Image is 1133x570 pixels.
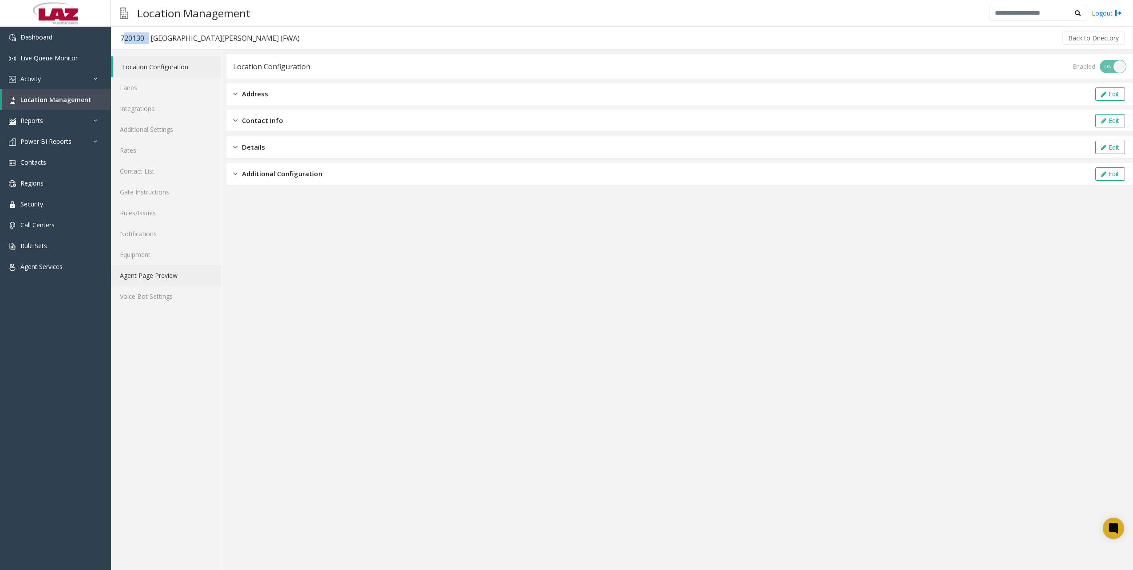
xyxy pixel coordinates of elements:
img: 'icon' [9,222,16,229]
img: 'icon' [9,76,16,83]
span: Live Queue Monitor [20,54,78,62]
a: Additional Settings [111,119,222,140]
img: pageIcon [120,2,128,24]
a: Logout [1092,8,1122,18]
a: Rules/Issues [111,202,222,223]
img: 'icon' [9,34,16,41]
img: 'icon' [9,118,16,125]
a: Gate Instructions [111,182,222,202]
img: 'icon' [9,180,16,187]
a: Equipment [111,244,222,265]
span: Agent Services [20,262,63,271]
img: 'icon' [9,243,16,250]
img: 'icon' [9,55,16,62]
button: Edit [1095,141,1125,154]
span: Security [20,200,43,208]
a: Notifications [111,223,222,244]
span: Call Centers [20,221,55,229]
a: Voice Bot Settings [111,286,222,307]
span: Address [242,89,268,99]
img: logout [1115,8,1122,18]
a: Contact List [111,161,222,182]
span: Additional Configuration [242,169,322,179]
div: 720130 - [GEOGRAPHIC_DATA][PERSON_NAME] (FWA) [120,32,300,44]
img: closed [233,115,238,126]
div: Location Configuration [233,61,310,72]
h3: Location Management [133,2,255,24]
span: Contacts [20,158,46,166]
a: Rates [111,140,222,161]
span: Regions [20,179,44,187]
a: Integrations [111,98,222,119]
span: Rule Sets [20,241,47,250]
button: Edit [1095,167,1125,181]
span: Location Management [20,95,91,104]
button: Back to Directory [1062,32,1125,45]
img: 'icon' [9,159,16,166]
img: 'icon' [9,139,16,146]
img: closed [233,142,238,152]
img: closed [233,89,238,99]
div: Enabled [1073,62,1095,71]
span: Reports [20,116,43,125]
span: Activity [20,75,41,83]
span: Contact Info [242,115,283,126]
img: closed [233,169,238,179]
a: Location Management [2,89,111,110]
a: Location Configuration [113,56,222,77]
span: Power BI Reports [20,137,71,146]
a: Lanes [111,77,222,98]
button: Edit [1095,114,1125,127]
img: 'icon' [9,97,16,104]
span: Details [242,142,265,152]
a: Agent Page Preview [111,265,222,286]
button: Edit [1095,87,1125,101]
span: Dashboard [20,33,52,41]
img: 'icon' [9,264,16,271]
img: 'icon' [9,201,16,208]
